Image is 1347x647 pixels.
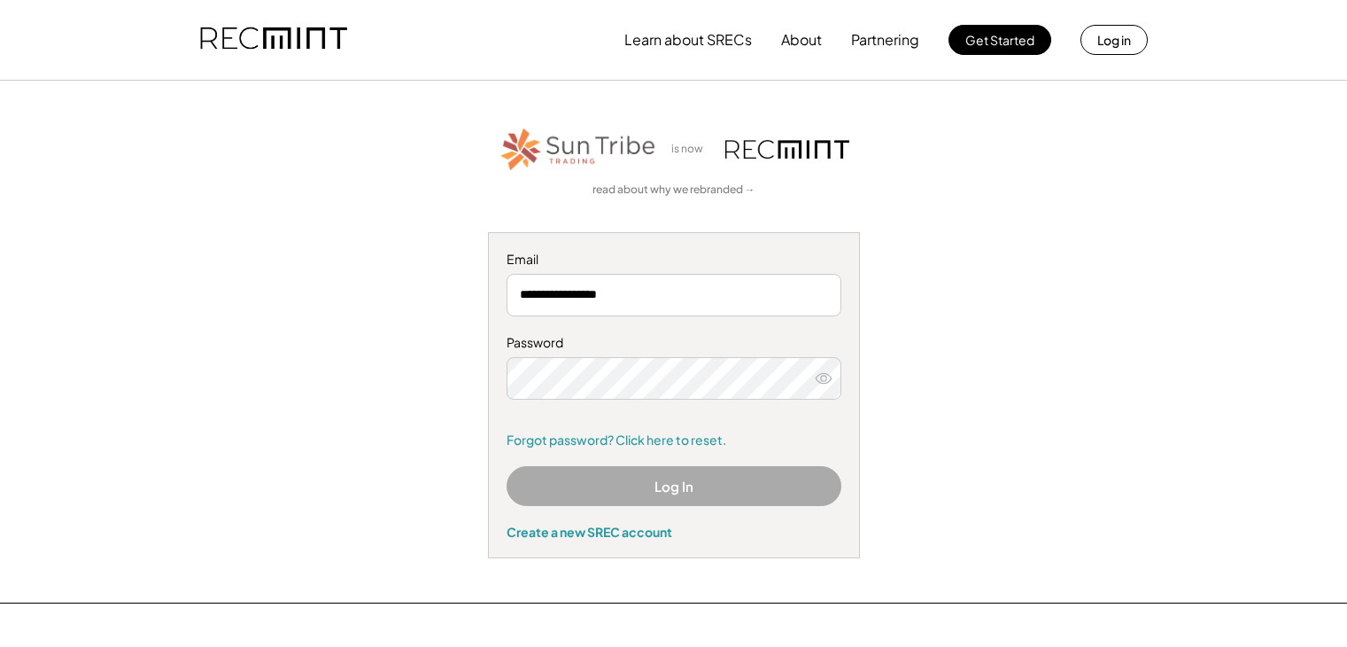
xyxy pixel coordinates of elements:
[499,125,658,174] img: STT_Horizontal_Logo%2B-%2BColor.png
[507,251,841,269] div: Email
[507,432,841,449] a: Forgot password? Click here to reset.
[624,22,752,58] button: Learn about SRECs
[781,22,822,58] button: About
[507,524,841,540] div: Create a new SREC account
[851,22,919,58] button: Partnering
[667,142,716,157] div: is now
[507,466,841,506] button: Log In
[948,25,1051,55] button: Get Started
[592,183,755,198] a: read about why we rebranded →
[507,334,841,352] div: Password
[725,140,849,159] img: recmint-logotype%403x.png
[1080,25,1148,55] button: Log in
[200,10,347,70] img: recmint-logotype%403x.png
